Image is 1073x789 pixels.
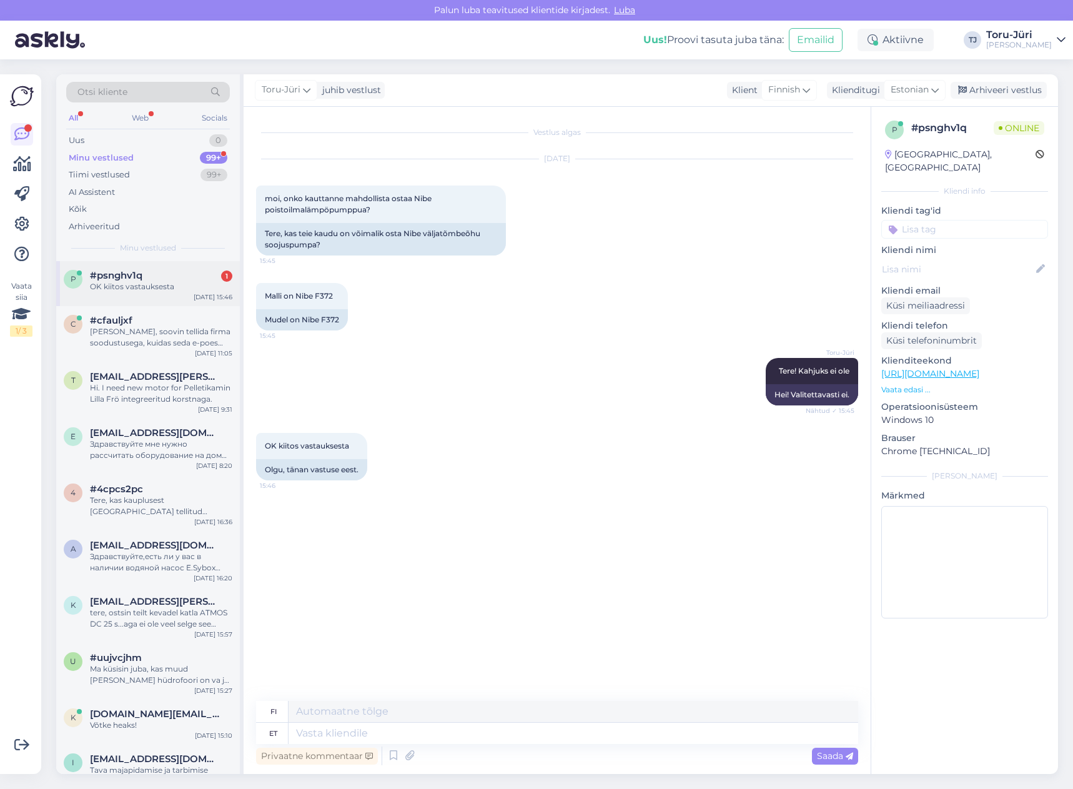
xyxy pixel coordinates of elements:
[881,470,1048,482] div: [PERSON_NAME]
[194,686,232,695] div: [DATE] 15:27
[90,427,220,439] span: eugen2121.ivanov@mail.ru
[194,630,232,639] div: [DATE] 15:57
[260,256,307,265] span: 15:45
[69,152,134,164] div: Minu vestlused
[779,366,849,375] span: Tere! Kahjuks ei ole
[90,484,143,495] span: #4cpcs2pc
[90,652,142,663] span: #uujvcjhm
[90,708,220,720] span: kristo.org@mail.ee
[817,750,853,762] span: Saada
[882,262,1034,276] input: Lisa nimi
[209,134,227,147] div: 0
[256,223,506,256] div: Tere, kas teie kaudu on võimalik osta Nibe väljatõmbeõhu soojuspumpa?
[766,384,858,405] div: Hei! Valitettavasti ei.
[891,83,929,97] span: Estonian
[90,753,220,765] span: irinaozerova@gmail.com
[964,31,981,49] div: TJ
[265,194,433,214] span: moi, onko kauttanne mahdollista ostaa Nibe poistoilmalämpöpumppua?
[90,596,220,607] span: kalev.manni@mail.ee
[881,432,1048,445] p: Brauser
[270,701,277,722] div: fi
[195,731,232,740] div: [DATE] 15:10
[194,292,232,302] div: [DATE] 15:46
[986,40,1052,50] div: [PERSON_NAME]
[90,720,232,731] div: Võtke heaks!
[994,121,1044,135] span: Online
[10,325,32,337] div: 1 / 3
[77,86,127,99] span: Otsi kliente
[199,110,230,126] div: Socials
[260,481,307,490] span: 15:46
[881,244,1048,257] p: Kliendi nimi
[90,540,220,551] span: arnikus64@gmail.com
[194,517,232,527] div: [DATE] 16:36
[71,319,76,329] span: c
[881,332,982,349] div: Küsi telefoninumbrit
[911,121,994,136] div: # psnghv1q
[858,29,934,51] div: Aktiivne
[120,242,176,254] span: Minu vestlused
[200,152,227,164] div: 99+
[265,291,333,300] span: Malli on Nibe F372
[256,309,348,330] div: Mudel on Nibe F372
[69,169,130,181] div: Tiimi vestlused
[986,30,1066,50] a: Toru-Jüri[PERSON_NAME]
[317,84,381,97] div: juhib vestlust
[256,459,367,480] div: Olgu, tänan vastuse eest.
[196,461,232,470] div: [DATE] 8:20
[881,384,1048,395] p: Vaata edasi ...
[885,148,1036,174] div: [GEOGRAPHIC_DATA], [GEOGRAPHIC_DATA]
[610,4,639,16] span: Luba
[256,153,858,164] div: [DATE]
[881,284,1048,297] p: Kliendi email
[881,368,979,379] a: [URL][DOMAIN_NAME]
[71,544,76,553] span: a
[881,354,1048,367] p: Klienditeekond
[892,125,897,134] span: p
[90,315,132,326] span: #cfauljxf
[69,203,87,216] div: Kõik
[808,348,854,357] span: Toru-Jüri
[66,110,81,126] div: All
[69,221,120,233] div: Arhiveeritud
[71,432,76,441] span: e
[806,406,854,415] span: Nähtud ✓ 15:45
[269,723,277,744] div: et
[71,600,76,610] span: k
[881,400,1048,414] p: Operatsioonisüsteem
[789,28,843,52] button: Emailid
[881,445,1048,458] p: Chrome [TECHNICAL_ID]
[10,280,32,337] div: Vaata siia
[90,270,142,281] span: #psnghv1q
[90,326,232,349] div: [PERSON_NAME], soovin tellida firma soodustusega, kuidas seda e-poes märkida?
[90,371,220,382] span: tuomo.koski@gmail.com
[70,657,76,666] span: u
[71,713,76,722] span: k
[986,30,1052,40] div: Toru-Jüri
[90,607,232,630] div: tere, ostsin teilt kevadel katla ATMOS DC 25 s...aga ei ole veel selge see kasutusjuhend. Praegu ...
[90,439,232,461] div: Здравствуйте мне нужно рассчитать оборудование на дом площадью 220 м2 контур в полах сделан, нужн...
[129,110,151,126] div: Web
[881,489,1048,502] p: Märkmed
[262,83,300,97] span: Toru-Jüri
[643,34,667,46] b: Uus!
[90,495,232,517] div: Tere, kas kauplusest [GEOGRAPHIC_DATA] tellitud [PERSON_NAME] saab kätte?
[256,127,858,138] div: Vestlus algas
[90,551,232,573] div: Здравствуйте,есть ли у вас в наличии водяной насос E.Sybox DAB или DAB mini?
[69,186,115,199] div: AI Assistent
[881,297,970,314] div: Küsi meiliaadressi
[881,186,1048,197] div: Kliendi info
[71,274,76,284] span: p
[10,84,34,108] img: Askly Logo
[72,758,74,767] span: i
[90,281,232,292] div: OK kiitos vastauksesta
[643,32,784,47] div: Proovi tasuta juba täna:
[200,169,227,181] div: 99+
[881,414,1048,427] p: Windows 10
[198,405,232,414] div: [DATE] 9:31
[221,270,232,282] div: 1
[827,84,880,97] div: Klienditugi
[951,82,1047,99] div: Arhiveeri vestlus
[881,204,1048,217] p: Kliendi tag'id
[90,765,232,787] div: Tava majapidamise ja tarbimise juures soovitaks 24-35L hüdrofoori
